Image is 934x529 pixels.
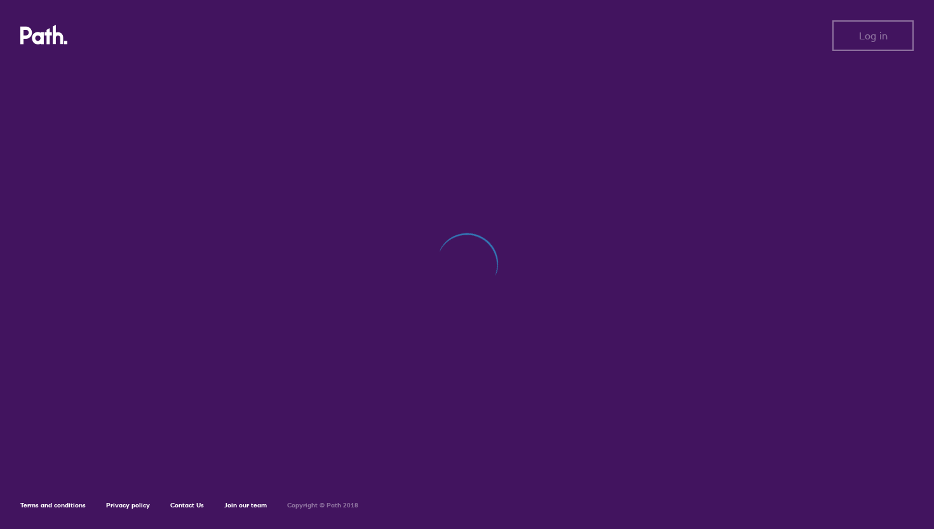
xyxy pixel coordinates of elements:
[287,502,358,509] h6: Copyright © Path 2018
[20,501,86,509] a: Terms and conditions
[170,501,204,509] a: Contact Us
[832,20,914,51] button: Log in
[859,30,888,41] span: Log in
[106,501,150,509] a: Privacy policy
[224,501,267,509] a: Join our team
